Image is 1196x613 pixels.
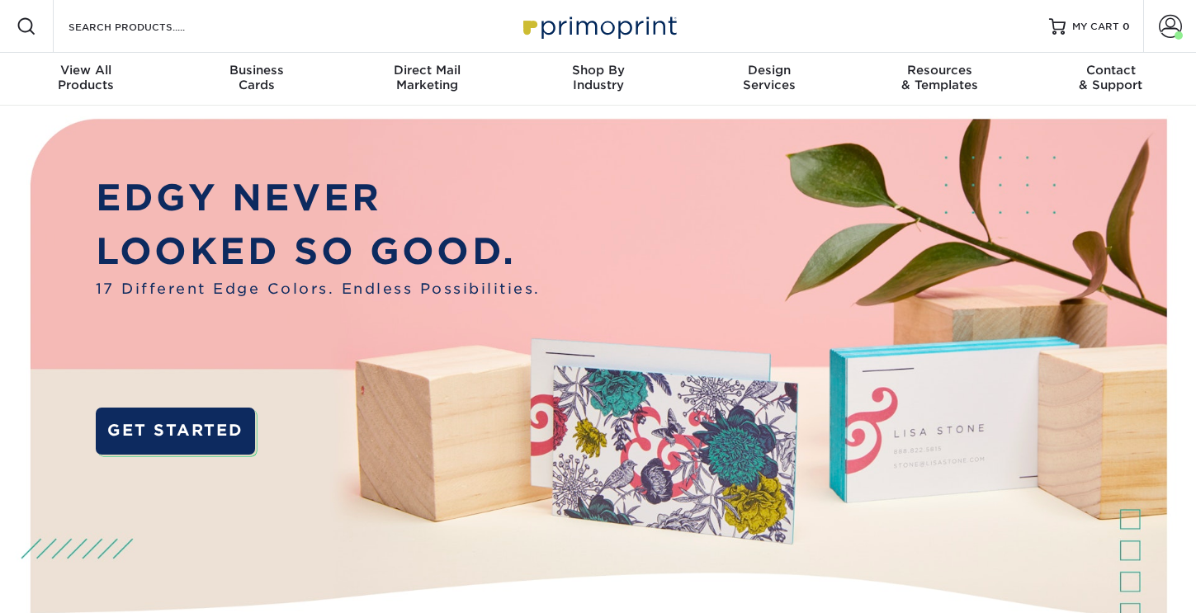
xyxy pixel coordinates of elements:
[1025,63,1196,92] div: & Support
[854,63,1025,92] div: & Templates
[1123,21,1130,32] span: 0
[342,63,513,78] span: Direct Mail
[683,63,854,92] div: Services
[854,63,1025,78] span: Resources
[96,408,255,455] a: GET STARTED
[513,53,683,106] a: Shop ByIndustry
[96,224,541,278] p: LOOKED SO GOOD.
[683,53,854,106] a: DesignServices
[1025,53,1196,106] a: Contact& Support
[96,278,541,299] span: 17 Different Edge Colors. Endless Possibilities.
[1025,63,1196,78] span: Contact
[854,53,1025,106] a: Resources& Templates
[342,63,513,92] div: Marketing
[342,53,513,106] a: Direct MailMarketing
[1072,20,1119,34] span: MY CART
[171,53,342,106] a: BusinessCards
[683,63,854,78] span: Design
[171,63,342,92] div: Cards
[67,17,228,36] input: SEARCH PRODUCTS.....
[171,63,342,78] span: Business
[516,8,681,44] img: Primoprint
[513,63,683,78] span: Shop By
[96,171,541,224] p: EDGY NEVER
[513,63,683,92] div: Industry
